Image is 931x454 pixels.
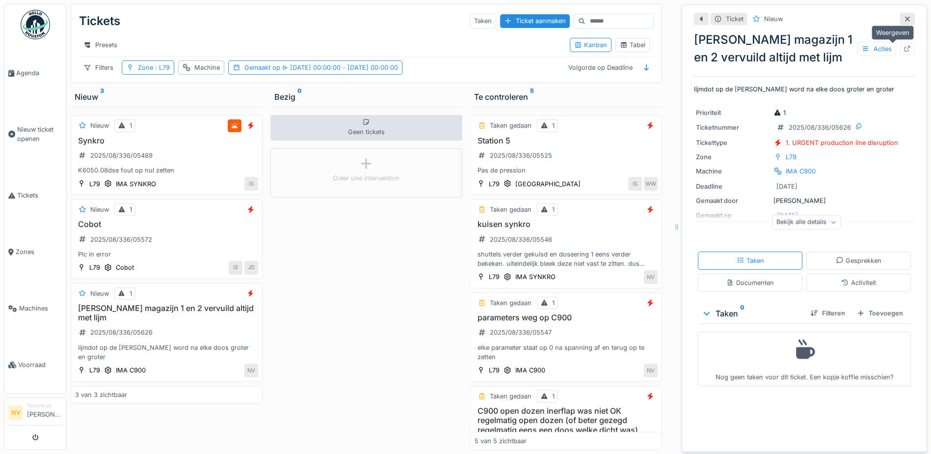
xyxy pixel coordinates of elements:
[489,179,500,189] div: L79
[474,91,658,103] div: Te controleren
[786,167,816,176] div: IMA C900
[17,191,62,200] span: Tickets
[515,179,581,189] div: [GEOGRAPHIC_DATA]
[116,366,146,375] div: IMA C900
[490,392,532,401] div: Taken gedaan
[4,224,66,280] a: Zones
[872,26,914,40] div: Weergeven
[857,42,896,56] div: Acties
[27,402,62,409] div: Technicus
[628,177,642,191] div: IS
[789,123,851,132] div: 2025/08/336/05626
[620,40,645,50] div: Tabel
[75,343,258,362] div: lijmdot op de [PERSON_NAME] word na elke doos groter en groter
[475,313,658,322] h3: parameters weg op C900
[333,173,399,183] div: Créer une intervention
[153,64,170,71] span: : L79
[244,177,258,191] div: IS
[530,91,534,103] sup: 5
[90,205,109,214] div: Nieuw
[490,121,532,130] div: Taken gedaan
[552,205,555,214] div: 1
[297,91,302,103] sup: 0
[475,436,527,446] div: 5 van 5 zichtbaar
[737,256,764,265] div: Taken
[696,196,913,205] div: [PERSON_NAME]
[786,138,898,147] div: 1. URGENT production line disruption
[75,250,258,259] div: Plc in error
[644,177,658,191] div: WW
[130,289,132,298] div: 1
[16,68,62,78] span: Agenda
[552,121,555,130] div: 1
[490,298,532,308] div: Taken gedaan
[130,205,132,214] div: 1
[90,289,109,298] div: Nieuw
[138,63,170,72] div: Zone
[500,14,570,28] div: Ticket aanmaken
[470,14,496,28] div: Taken
[696,138,770,147] div: Tickettype
[75,166,258,175] div: K6050.08dse fout op nul zetten
[4,337,66,393] a: Voorraad
[4,101,66,167] a: Nieuw ticket openen
[702,308,802,319] div: Taken
[489,272,500,282] div: L79
[79,8,120,34] div: Tickets
[229,261,242,275] div: IS
[274,91,458,103] div: Bezig
[694,85,915,94] p: lijmdot op de [PERSON_NAME] word na elke doos groter en groter
[644,270,658,284] div: NV
[4,167,66,224] a: Tickets
[75,220,258,229] h3: Cobot
[75,91,259,103] div: Nieuw
[89,263,100,272] div: L79
[773,108,786,117] div: 1
[116,179,156,189] div: IMA SYNKRO
[772,215,841,229] div: Bekijk alle details
[130,121,132,130] div: 1
[696,152,770,162] div: Zone
[244,261,258,275] div: JD
[515,366,545,375] div: IMA C900
[841,278,876,287] div: Activiteit
[90,328,153,337] div: 2025/08/336/05626
[4,280,66,337] a: Machines
[490,151,552,160] div: 2025/08/336/05525
[853,307,907,320] div: Toevoegen
[475,136,658,145] h3: Station 5
[552,392,555,401] div: 1
[75,304,258,322] h3: [PERSON_NAME] magazijn 1 en 2 vervuild altijd met lijm
[806,307,849,320] div: Filteren
[776,182,798,191] div: [DATE]
[8,405,23,420] li: NV
[696,108,770,117] div: Prioriteit
[90,121,109,130] div: Nieuw
[89,366,100,375] div: L79
[27,402,62,423] li: [PERSON_NAME]
[475,220,658,229] h3: kuisen synkro
[696,123,770,132] div: Ticketnummer
[100,91,104,103] sup: 3
[21,10,50,39] img: Badge_color-CXgf-gQk.svg
[694,31,915,66] div: [PERSON_NAME] magazijn 1 en 2 vervuild altijd met lijm
[280,64,398,71] span: [DATE] 00:00:00 - [DATE] 00:00:00
[75,390,127,399] div: 3 van 3 zichtbaar
[75,136,258,145] h3: Synkro
[4,45,66,101] a: Agenda
[552,298,555,308] div: 1
[89,179,100,189] div: L79
[740,308,745,319] sup: 0
[270,115,462,141] div: Geen tickets
[90,235,152,244] div: 2025/08/336/05572
[490,328,552,337] div: 2025/08/336/05547
[194,63,220,72] div: Machine
[116,263,134,272] div: Cobot
[8,402,62,426] a: NV Technicus[PERSON_NAME]
[515,272,556,282] div: IMA SYNKRO
[696,167,770,176] div: Machine
[244,63,398,72] div: Gemaakt op
[786,152,797,162] div: L79
[79,38,122,52] div: Presets
[490,235,552,244] div: 2025/08/336/05546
